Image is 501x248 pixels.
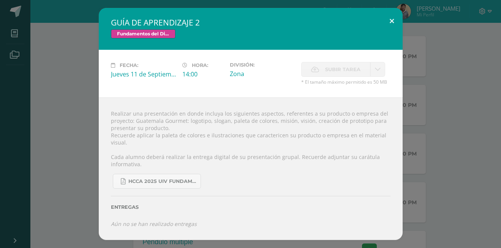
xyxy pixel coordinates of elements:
div: Zona [230,70,295,78]
a: La fecha de entrega ha expirado [370,62,385,77]
span: Fecha: [120,62,138,68]
a: HCCA 2025 UIV FUNDAMENTOS DEL DISEÑO.docx (3).pdf [113,174,201,189]
div: Realizar una presentación en donde incluya los siguientes aspectos, referentes a su producto o em... [99,97,403,240]
label: Entregas [111,204,390,210]
span: Subir tarea [325,62,360,76]
i: Aún no se han realizado entregas [111,220,197,227]
label: División: [230,62,295,68]
h2: GUÍA DE APRENDIZAJE 2 [111,17,390,28]
span: Fundamentos del Diseño [111,29,175,38]
span: HCCA 2025 UIV FUNDAMENTOS DEL DISEÑO.docx (3).pdf [128,178,197,184]
button: Close (Esc) [381,8,403,34]
label: La fecha de entrega ha expirado [301,62,370,77]
div: Jueves 11 de Septiembre [111,70,176,78]
div: 14:00 [182,70,224,78]
span: Hora: [192,62,208,68]
span: * El tamaño máximo permitido es 50 MB [301,79,390,85]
